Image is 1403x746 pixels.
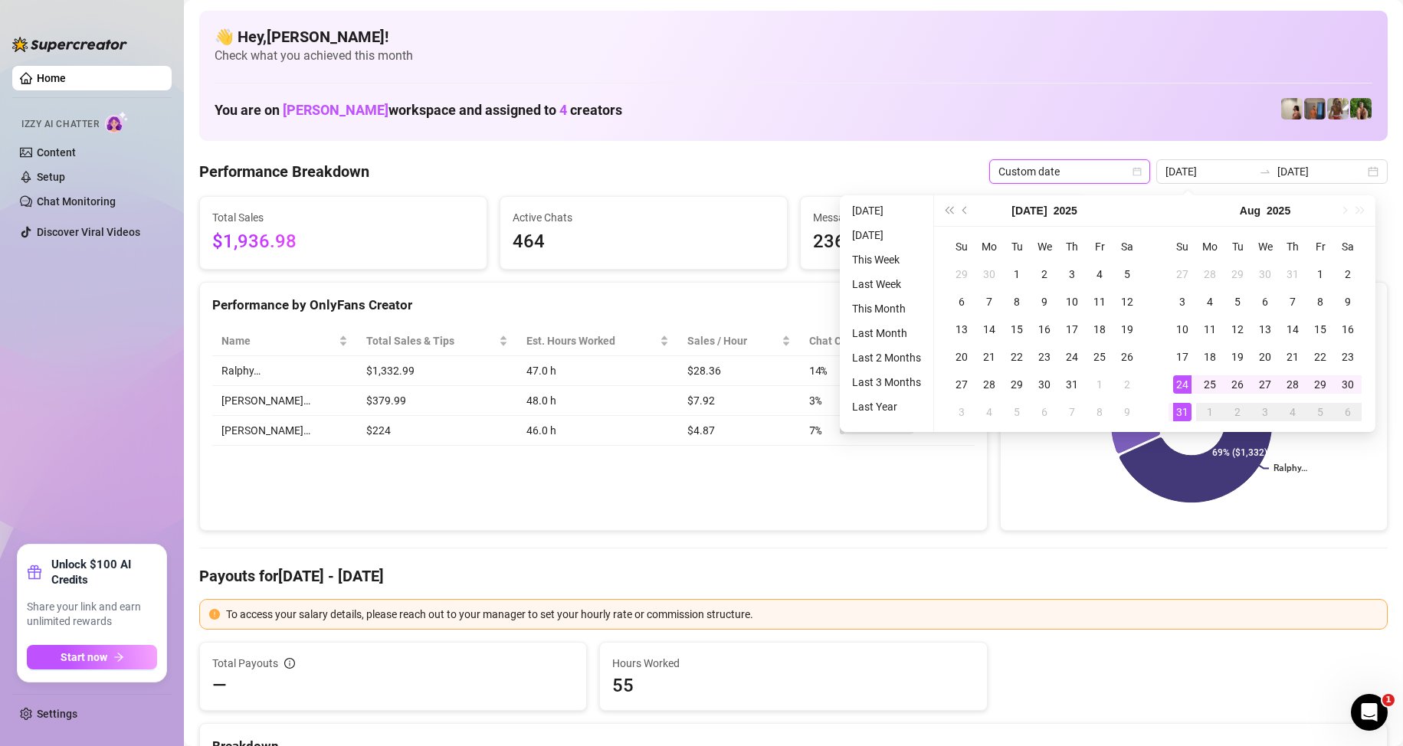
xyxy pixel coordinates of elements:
[1169,288,1196,316] td: 2025-08-03
[1196,371,1224,398] td: 2025-08-25
[1251,316,1279,343] td: 2025-08-13
[1196,288,1224,316] td: 2025-08-04
[952,265,971,283] div: 29
[37,171,65,183] a: Setup
[1035,403,1054,421] div: 6
[975,316,1003,343] td: 2025-07-14
[687,332,779,349] span: Sales / Hour
[809,332,953,349] span: Chat Conversion
[513,209,775,226] span: Active Chats
[1113,288,1141,316] td: 2025-07-12
[1090,265,1109,283] div: 4
[1311,403,1329,421] div: 5
[1251,371,1279,398] td: 2025-08-27
[1090,375,1109,394] div: 1
[1031,233,1058,260] th: We
[1173,348,1192,366] div: 17
[212,655,278,672] span: Total Payouts
[1283,403,1302,421] div: 4
[212,227,474,257] span: $1,936.98
[1228,348,1247,366] div: 19
[1334,288,1362,316] td: 2025-08-09
[1306,260,1334,288] td: 2025-08-01
[1228,293,1247,311] div: 5
[1086,233,1113,260] th: Fr
[1228,375,1247,394] div: 26
[1306,316,1334,343] td: 2025-08-15
[513,227,775,257] span: 464
[215,102,622,119] h1: You are on workspace and assigned to creators
[1086,316,1113,343] td: 2025-07-18
[1063,293,1081,311] div: 10
[1224,233,1251,260] th: Tu
[1228,403,1247,421] div: 2
[517,416,678,446] td: 46.0 h
[1063,348,1081,366] div: 24
[1008,375,1026,394] div: 29
[1090,348,1109,366] div: 25
[1350,98,1372,119] img: Nathaniel
[1031,288,1058,316] td: 2025-07-09
[1113,371,1141,398] td: 2025-08-02
[1086,371,1113,398] td: 2025-08-01
[1031,343,1058,371] td: 2025-07-23
[1003,260,1031,288] td: 2025-07-01
[1351,694,1388,731] iframe: Intercom live chat
[1240,195,1260,226] button: Choose a month
[366,332,496,349] span: Total Sales & Tips
[846,275,927,293] li: Last Week
[975,343,1003,371] td: 2025-07-21
[846,373,927,391] li: Last 3 Months
[1382,694,1395,706] span: 1
[975,398,1003,426] td: 2025-08-04
[1334,260,1362,288] td: 2025-08-02
[1279,371,1306,398] td: 2025-08-28
[37,226,140,238] a: Discover Viral Videos
[612,655,974,672] span: Hours Worked
[1334,371,1362,398] td: 2025-08-30
[975,371,1003,398] td: 2025-07-28
[1169,260,1196,288] td: 2025-07-27
[1256,403,1274,421] div: 3
[1035,293,1054,311] div: 9
[517,356,678,386] td: 47.0 h
[1256,293,1274,311] div: 6
[1251,398,1279,426] td: 2025-09-03
[27,645,157,669] button: Start nowarrow-right
[800,326,975,356] th: Chat Conversion
[1196,260,1224,288] td: 2025-07-28
[1201,403,1219,421] div: 1
[1031,260,1058,288] td: 2025-07-02
[980,348,998,366] div: 21
[1058,316,1086,343] td: 2025-07-17
[1173,320,1192,339] div: 10
[1113,316,1141,343] td: 2025-07-19
[1224,316,1251,343] td: 2025-08-12
[1201,375,1219,394] div: 25
[199,161,369,182] h4: Performance Breakdown
[357,326,517,356] th: Total Sales & Tips
[37,72,66,84] a: Home
[1279,398,1306,426] td: 2025-09-04
[998,160,1141,183] span: Custom date
[209,609,220,620] span: exclamation-circle
[61,651,107,663] span: Start now
[1279,343,1306,371] td: 2025-08-21
[37,708,77,720] a: Settings
[1283,375,1302,394] div: 28
[27,600,157,630] span: Share your link and earn unlimited rewards
[1058,288,1086,316] td: 2025-07-10
[1306,398,1334,426] td: 2025-09-05
[846,324,927,342] li: Last Month
[526,332,657,349] div: Est. Hours Worked
[283,102,388,118] span: [PERSON_NAME]
[1196,398,1224,426] td: 2025-09-01
[975,233,1003,260] th: Mo
[1113,260,1141,288] td: 2025-07-05
[1063,375,1081,394] div: 31
[1304,98,1326,119] img: Wayne
[1031,398,1058,426] td: 2025-08-06
[678,416,800,446] td: $4.87
[357,386,517,416] td: $379.99
[1035,265,1054,283] div: 2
